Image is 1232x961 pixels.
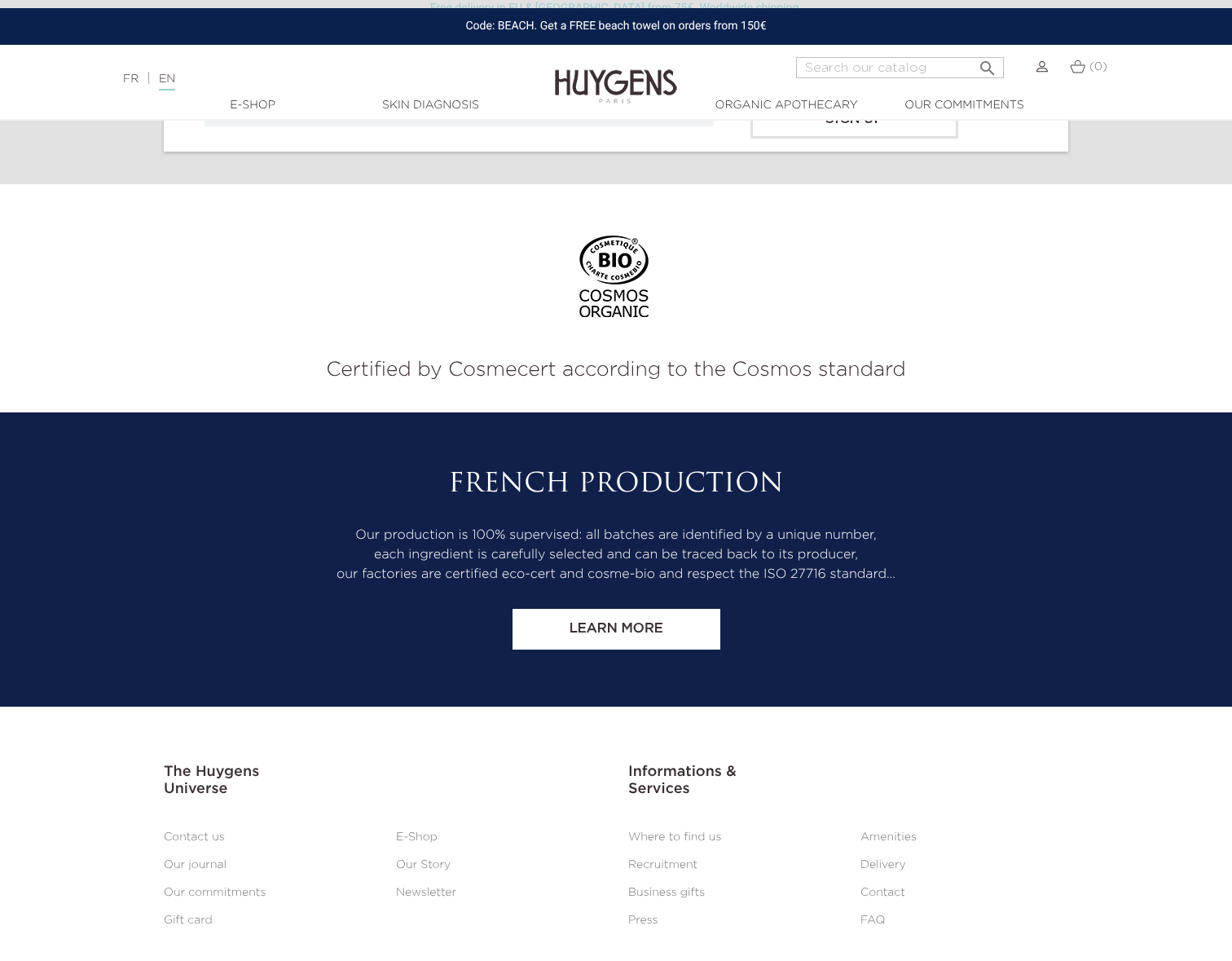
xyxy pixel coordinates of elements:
[860,887,905,898] a: Contact
[164,887,266,898] a: Our commitments
[978,54,997,73] i: 
[628,859,697,871] a: Recruitment
[396,831,438,843] a: E-Shop
[123,73,139,85] a: FR
[860,915,885,926] a: FAQ
[628,887,705,898] a: Business gifts
[628,831,721,843] a: Where to find us
[973,52,1002,74] button: 
[171,97,334,114] a: E-Shop
[860,831,917,843] a: Amenities
[164,565,1068,584] p: our factories are certified eco-cert and cosme-bio and respect the ISO 27716 standard…
[164,764,604,799] h3: The Huygens Universe
[628,764,1068,799] h3: Informations & Services
[12,355,1220,386] p: Certified by Cosmecert according to the Cosmos standard
[882,97,1045,114] a: Our commitments
[164,831,225,843] a: Contact us
[513,609,720,650] a: Learn more
[574,236,659,335] img: logo bio cosmos
[164,469,1068,500] h2: French production
[796,57,1004,78] input: Search
[164,545,1068,565] p: each ingredient is carefully selected and can be traced back to its producer,
[628,915,658,926] a: Press
[396,887,456,898] a: Newsletter
[396,859,451,871] a: Our Story
[159,73,175,90] a: EN
[164,915,213,926] a: Gift card
[705,97,868,114] a: Organic Apothecary
[164,526,1068,545] p: Our production is 100% supervised: all batches are identified by a unique number,
[164,859,227,871] a: Our journal
[555,43,677,106] img: Huygens
[860,859,906,871] a: Delivery
[349,97,512,114] a: Skin Diagnosis
[115,69,501,89] div: |
[1089,61,1107,73] span: (0)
